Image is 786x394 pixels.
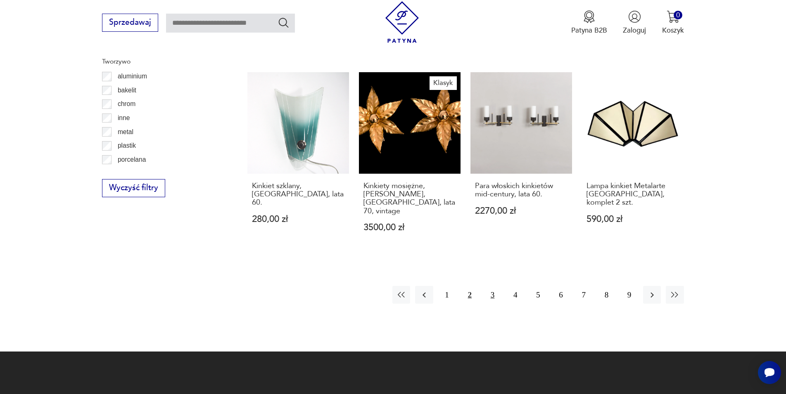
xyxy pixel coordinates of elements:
[102,14,158,32] button: Sprzedawaj
[475,207,568,215] p: 2270,00 zł
[587,182,679,207] h3: Lampa kinkiet Metalarte [GEOGRAPHIC_DATA], komplet 2 szt.
[359,72,461,251] a: KlasykKinkiety mosiężne, Willy Daro, Belgia, lata 70, vintageKinkiety mosiężne, [PERSON_NAME], [G...
[598,286,615,304] button: 8
[583,10,596,23] img: Ikona medalu
[381,1,423,43] img: Patyna - sklep z meblami i dekoracjami vintage
[363,223,456,232] p: 3500,00 zł
[552,286,570,304] button: 6
[118,140,136,151] p: plastik
[118,154,146,165] p: porcelana
[278,17,290,28] button: Szukaj
[118,71,147,82] p: aluminium
[758,361,781,384] iframe: Smartsupp widget button
[252,182,345,207] h3: Kinkiet szklany, [GEOGRAPHIC_DATA], lata 60.
[506,286,524,304] button: 4
[575,286,593,304] button: 7
[118,127,133,137] p: metal
[587,215,679,224] p: 590,00 zł
[118,168,138,179] p: porcelit
[363,182,456,216] h3: Kinkiety mosiężne, [PERSON_NAME], [GEOGRAPHIC_DATA], lata 70, vintage
[571,10,607,35] a: Ikona medaluPatyna B2B
[667,10,679,23] img: Ikona koszyka
[118,85,136,96] p: bakelit
[620,286,638,304] button: 9
[662,10,684,35] button: 0Koszyk
[102,56,223,67] p: Tworzywo
[674,11,682,19] div: 0
[461,286,479,304] button: 2
[438,286,456,304] button: 1
[571,10,607,35] button: Patyna B2B
[470,72,572,251] a: Para włoskich kinkietów mid-century, lata 60.Para włoskich kinkietów mid-century, lata 60.2270,00 zł
[102,20,158,26] a: Sprzedawaj
[247,72,349,251] a: Kinkiet szklany, Polska, lata 60.Kinkiet szklany, [GEOGRAPHIC_DATA], lata 60.280,00 zł
[484,286,501,304] button: 3
[529,286,547,304] button: 5
[571,26,607,35] p: Patyna B2B
[623,26,646,35] p: Zaloguj
[102,179,165,197] button: Wyczyść filtry
[623,10,646,35] button: Zaloguj
[252,215,345,224] p: 280,00 zł
[662,26,684,35] p: Koszyk
[118,99,135,109] p: chrom
[582,72,684,251] a: Lampa kinkiet Metalarte Spain, komplet 2 szt.Lampa kinkiet Metalarte [GEOGRAPHIC_DATA], komplet 2...
[475,182,568,199] h3: Para włoskich kinkietów mid-century, lata 60.
[118,113,130,123] p: inne
[628,10,641,23] img: Ikonka użytkownika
